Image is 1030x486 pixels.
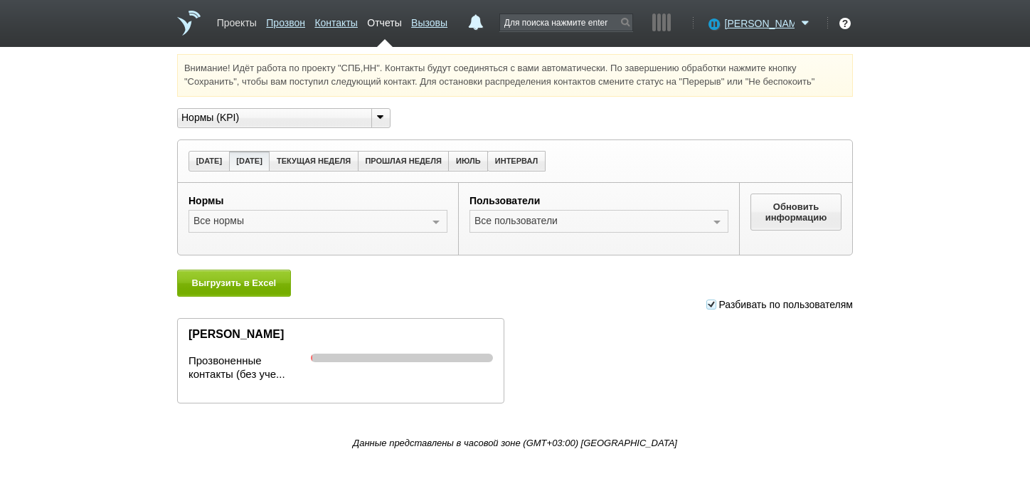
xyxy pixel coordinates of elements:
a: [PERSON_NAME] [725,15,814,29]
button: ПРОШЛАЯ НЕДЕЛЯ [358,151,450,171]
button: ИНТЕРВАЛ [487,151,546,171]
a: Прозвон [266,10,305,31]
div: ? [839,18,851,29]
button: [DATE] [229,151,270,171]
button: [DATE] [189,151,230,171]
span: Разбивать по пользователям [719,298,854,310]
label: Нормы [189,194,447,208]
div: Нормы (KPI) [178,110,360,125]
div: Все пользователи [471,212,706,229]
span: Прозвоненные контакты (без учета недозвона) [189,354,285,381]
a: Вызовы [411,10,447,31]
div: Внимание! Идёт работа по проекту "СПБ,НН". Контакты будут соединяться с вами автоматически. По за... [177,54,853,97]
a: Отчеты [367,10,401,31]
button: Выгрузить в Excel [177,270,291,296]
a: Контакты [314,10,357,31]
a: Проекты [217,10,257,31]
a: На главную [177,11,201,36]
label: Пользователи [469,194,728,208]
div: Все нормы [190,212,425,229]
span: [PERSON_NAME] [725,16,795,31]
button: Обновить информацию [750,194,841,231]
button: ИЮЛЬ [448,151,488,171]
div: [PERSON_NAME] [178,326,504,354]
input: Для поиска нажмите enter [500,14,632,31]
button: ТЕКУЩАЯ НЕДЕЛЯ [269,151,358,171]
i: Данные представлены в часовой зоне (GMT+03:00) [GEOGRAPHIC_DATA] [353,438,677,448]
